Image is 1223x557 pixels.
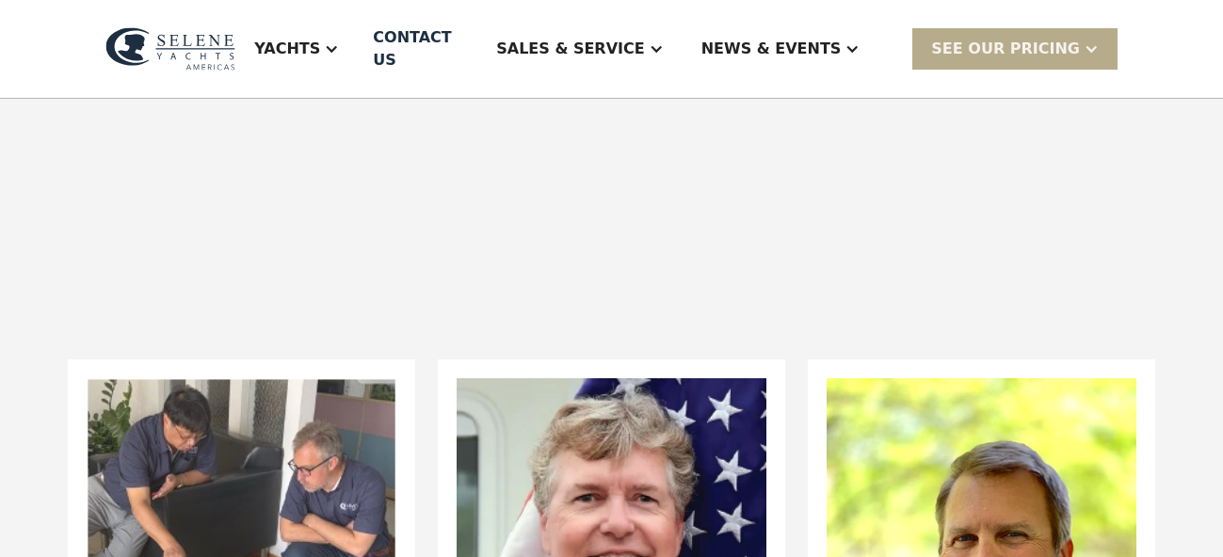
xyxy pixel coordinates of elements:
img: logo [105,27,235,70]
div: SEE Our Pricing [931,38,1080,60]
div: Yachts [235,11,358,87]
div: Sales & Service [477,11,682,87]
div: News & EVENTS [701,38,842,60]
div: Contact US [373,26,462,72]
div: News & EVENTS [683,11,879,87]
div: Sales & Service [496,38,644,60]
div: SEE Our Pricing [912,28,1118,69]
div: Yachts [254,38,320,60]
